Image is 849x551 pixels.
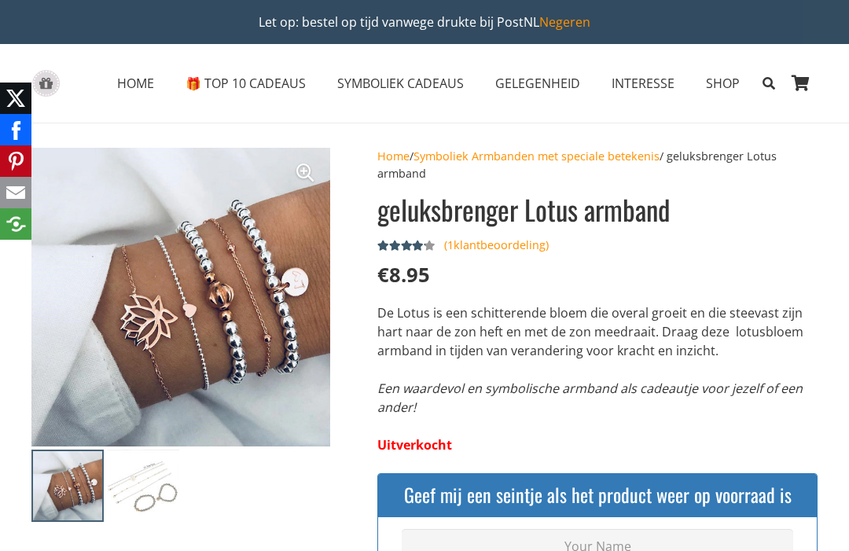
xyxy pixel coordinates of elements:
span: SYMBOLIEK CADEAUS [337,75,464,92]
a: Negeren [539,13,590,31]
span: GELEGENHEID [495,75,580,92]
a: Home [377,149,410,163]
span: HOME [117,75,154,92]
a: INTERESSEINTERESSE Menu [596,64,690,103]
div: Gewaardeerd 4.00 uit 5 [377,240,438,252]
a: SHOPSHOP Menu [690,64,755,103]
span: INTERESSE [612,75,674,92]
a: Winkelwagen [783,44,818,123]
span: 1 [447,237,454,252]
h1: geluksbrenger Lotus armband [377,190,818,229]
nav: Breadcrumb [377,148,818,183]
a: Zoeken [755,64,783,103]
a: 🎁 TOP 10 CADEAUS🎁 TOP 10 CADEAUS Menu [170,64,322,103]
a: (1klantbeoordeling) [444,238,549,253]
span: € [377,261,389,288]
p: De Lotus is een schitterende bloem die overal groeit en die steevast zijn hart naar de zon heft e... [377,303,818,360]
a: GELEGENHEIDGELEGENHEID Menu [480,64,596,103]
a: Symboliek Armbanden met speciale betekenis [413,149,660,163]
p: Uitverkocht [377,435,818,454]
em: Een waardevol en symbolische armband als cadeautje voor jezelf of een ander! [377,380,803,416]
h4: Geef mij een seintje als het product weer op voorraad is [390,482,805,509]
span: SHOP [706,75,740,92]
span: 🎁 TOP 10 CADEAUS [186,75,306,92]
img: Deze lotusbloem armband is een symbolisch cadeau met betekenis [107,450,179,522]
span: Gewaardeerd op 5 gebaseerd op klantbeoordeling [377,240,425,252]
a: gift-box-icon-grey-inspirerendwinkelen [31,70,61,97]
a: HOMEHOME Menu [101,64,170,103]
a: SYMBOLIEK CADEAUSSYMBOLIEK CADEAUS Menu [322,64,480,103]
a: Afbeeldinggalerij in volledig scherm bekijken [280,148,330,198]
img: Lotus armband Zilver en Goudkleurig - cadeau met betekenis [31,450,104,522]
bdi: 8.95 [377,261,430,288]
